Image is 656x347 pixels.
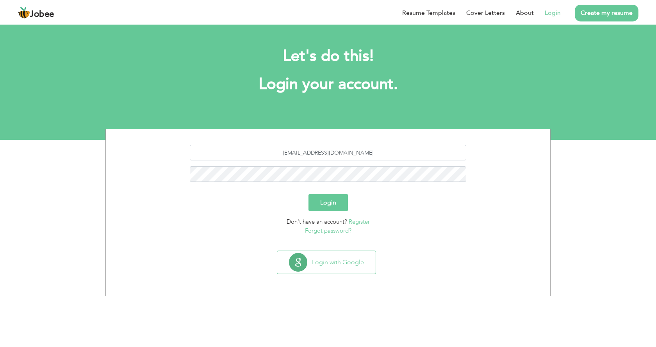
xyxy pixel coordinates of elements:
[402,8,455,18] a: Resume Templates
[30,10,54,19] span: Jobee
[545,8,561,18] a: Login
[349,218,370,226] a: Register
[466,8,505,18] a: Cover Letters
[277,251,376,274] button: Login with Google
[516,8,534,18] a: About
[190,145,467,160] input: Email
[18,7,54,19] a: Jobee
[305,227,351,235] a: Forgot password?
[117,74,539,94] h1: Login your account.
[308,194,348,211] button: Login
[18,7,30,19] img: jobee.io
[117,46,539,66] h2: Let's do this!
[575,5,638,21] a: Create my resume
[287,218,347,226] span: Don't have an account?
